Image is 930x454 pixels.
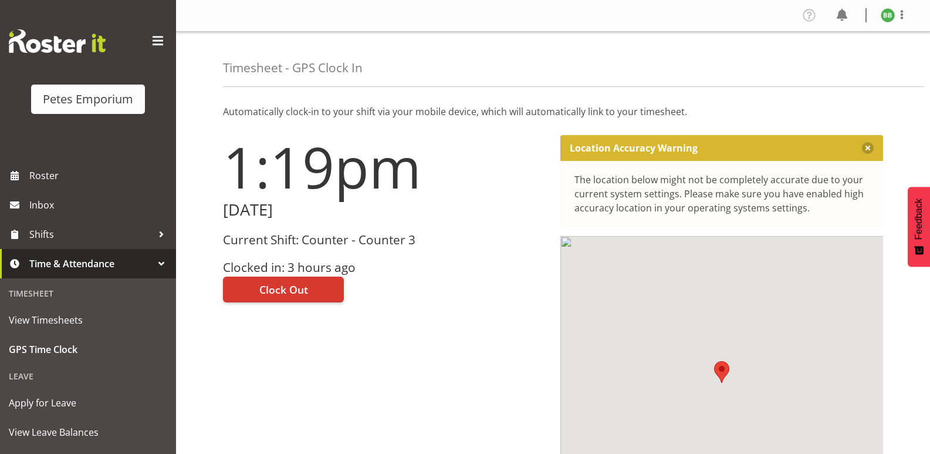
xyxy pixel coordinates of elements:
[9,311,167,329] span: View Timesheets
[223,135,546,199] h1: 1:19pm
[223,261,546,274] h3: Clocked in: 3 hours ago
[9,394,167,412] span: Apply for Leave
[223,233,546,247] h3: Current Shift: Counter - Counter 3
[574,173,870,215] div: The location below might not be completely accurate due to your current system settings. Please m...
[908,187,930,267] button: Feedback - Show survey
[9,423,167,441] span: View Leave Balances
[223,201,546,219] h2: [DATE]
[3,335,173,364] a: GPS Time Clock
[223,277,344,302] button: Clock Out
[3,364,173,388] div: Leave
[43,90,133,108] div: Petes Emporium
[223,61,363,75] h4: Timesheet - GPS Clock In
[223,105,883,119] p: Automatically clock-in to your shift via your mobile device, which will automatically link to you...
[881,8,895,22] img: beena-bist9974.jpg
[570,142,698,154] p: Location Accuracy Warning
[9,341,167,358] span: GPS Time Clock
[29,226,153,243] span: Shifts
[29,255,153,273] span: Time & Attendance
[914,199,924,240] span: Feedback
[29,167,170,184] span: Roster
[29,196,170,214] span: Inbox
[9,29,106,53] img: Rosterit website logo
[3,418,173,447] a: View Leave Balances
[3,281,173,305] div: Timesheet
[3,388,173,418] a: Apply for Leave
[862,142,874,154] button: Close message
[259,282,308,297] span: Clock Out
[3,305,173,335] a: View Timesheets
